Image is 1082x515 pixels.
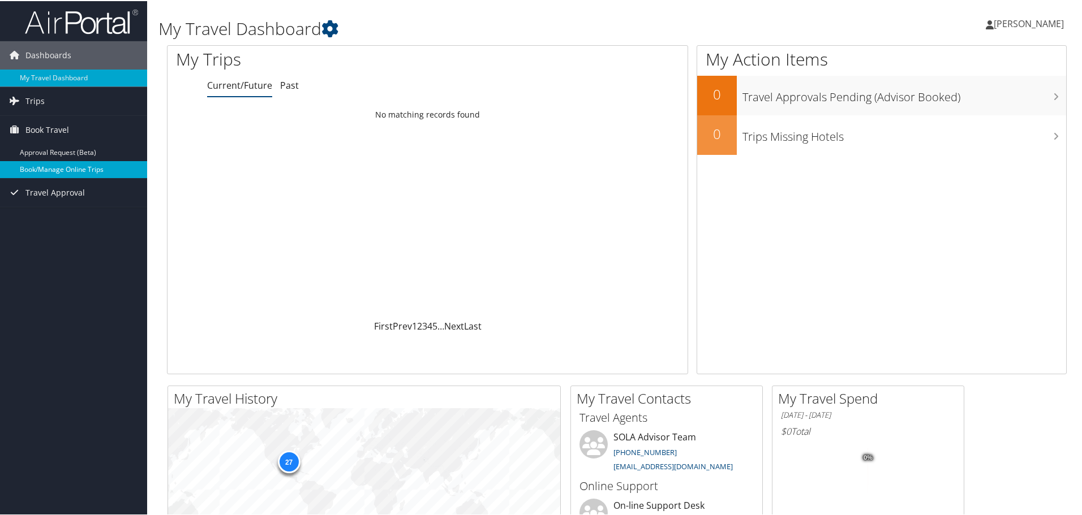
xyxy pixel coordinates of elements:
a: [EMAIL_ADDRESS][DOMAIN_NAME] [613,460,733,470]
div: 27 [277,449,300,472]
span: Travel Approval [25,178,85,206]
a: 3 [422,319,427,331]
h2: 0 [697,84,737,103]
h1: My Action Items [697,46,1066,70]
a: 0Travel Approvals Pending (Advisor Booked) [697,75,1066,114]
h2: My Travel Contacts [577,388,762,407]
a: 5 [432,319,437,331]
h6: [DATE] - [DATE] [781,409,955,419]
li: SOLA Advisor Team [574,429,759,475]
span: Trips [25,86,45,114]
a: Past [280,78,299,90]
a: Last [464,319,482,331]
a: [PERSON_NAME] [986,6,1075,40]
h6: Total [781,424,955,436]
span: Book Travel [25,115,69,143]
h3: Travel Approvals Pending (Advisor Booked) [742,83,1066,104]
a: Prev [393,319,412,331]
img: airportal-logo.png [25,7,138,34]
a: Next [444,319,464,331]
span: Dashboards [25,40,71,68]
span: [PERSON_NAME] [994,16,1064,29]
h2: My Travel History [174,388,560,407]
a: 2 [417,319,422,331]
a: First [374,319,393,331]
td: No matching records found [168,103,688,124]
a: Current/Future [207,78,272,90]
h3: Online Support [579,477,754,493]
h1: My Trips [176,46,462,70]
tspan: 0% [864,453,873,460]
h2: My Travel Spend [778,388,964,407]
h3: Travel Agents [579,409,754,425]
h2: 0 [697,123,737,142]
a: 0Trips Missing Hotels [697,114,1066,154]
a: 4 [427,319,432,331]
h3: Trips Missing Hotels [742,122,1066,144]
a: 1 [412,319,417,331]
a: [PHONE_NUMBER] [613,446,677,456]
span: … [437,319,444,331]
h1: My Travel Dashboard [158,16,770,40]
span: $0 [781,424,791,436]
